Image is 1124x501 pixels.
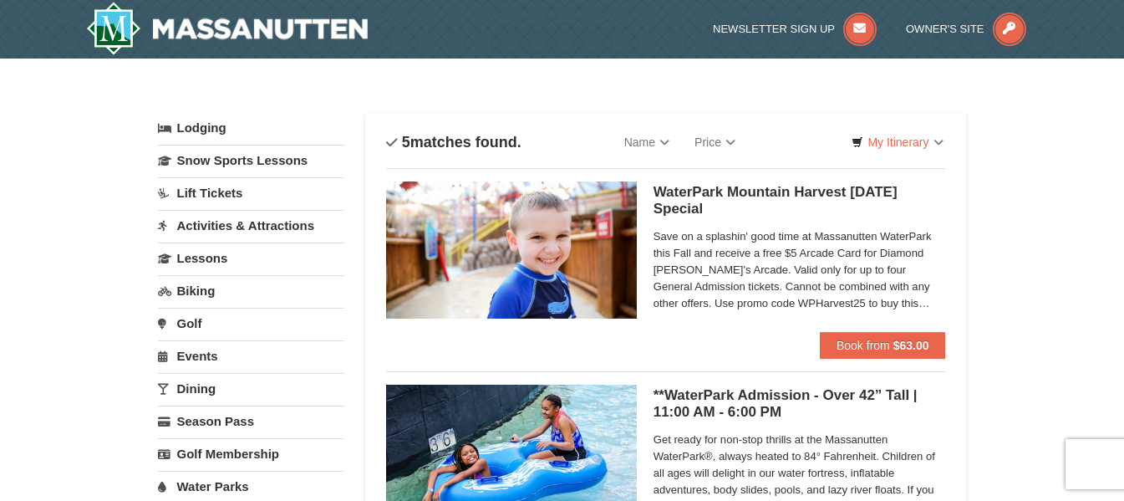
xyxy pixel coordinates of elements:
img: 6619917-1412-d332ca3f.jpg [386,181,637,319]
a: Lodging [158,113,344,143]
span: Book from [837,339,890,352]
a: Biking [158,275,344,306]
a: Season Pass [158,406,344,437]
h5: WaterPark Mountain Harvest [DATE] Special [654,184,946,217]
a: Golf [158,308,344,339]
a: Lift Tickets [158,177,344,208]
a: Golf Membership [158,438,344,469]
a: Name [612,125,682,159]
a: Lessons [158,243,344,274]
a: Snow Sports Lessons [158,145,344,176]
span: Save on a splashin' good time at Massanutten WaterPark this Fall and receive a free $5 Arcade Car... [654,228,946,312]
strong: $63.00 [893,339,929,352]
img: Massanutten Resort Logo [86,2,369,55]
a: Massanutten Resort [86,2,369,55]
a: Price [682,125,748,159]
h5: **WaterPark Admission - Over 42” Tall | 11:00 AM - 6:00 PM [654,387,946,421]
a: Owner's Site [906,23,1026,35]
a: My Itinerary [841,130,954,155]
span: Newsletter Sign Up [713,23,835,35]
span: Owner's Site [906,23,984,35]
a: Newsletter Sign Up [713,23,877,35]
button: Book from $63.00 [820,332,946,359]
a: Activities & Attractions [158,210,344,241]
a: Dining [158,373,344,404]
a: Events [158,340,344,371]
